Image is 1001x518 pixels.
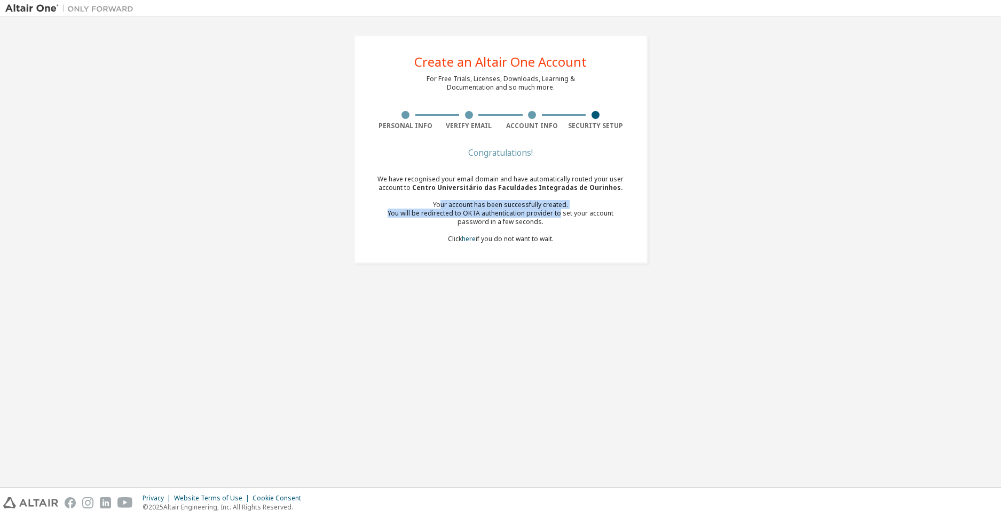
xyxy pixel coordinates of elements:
div: You will be redirected to OKTA authentication provider to set your account password in a few seco... [374,209,627,226]
img: instagram.svg [82,497,93,508]
div: We have recognised your email domain and have automatically routed your user account to Click if ... [374,175,627,243]
div: Website Terms of Use [174,494,253,503]
div: Privacy [143,494,174,503]
img: linkedin.svg [100,497,111,508]
div: Security Setup [564,122,627,130]
img: Altair One [5,3,139,14]
div: Your account has been successfully created. [374,201,627,209]
img: facebook.svg [65,497,76,508]
span: Centro Universitário das Faculdades Integradas de Ourinhos . [412,183,623,192]
img: youtube.svg [117,497,133,508]
div: Congratulations! [374,149,627,156]
div: Account Info [501,122,564,130]
div: Personal Info [374,122,438,130]
div: Cookie Consent [253,494,308,503]
div: Create an Altair One Account [414,55,587,68]
div: For Free Trials, Licenses, Downloads, Learning & Documentation and so much more. [427,75,575,92]
p: © 2025 Altair Engineering, Inc. All Rights Reserved. [143,503,308,512]
img: altair_logo.svg [3,497,58,508]
div: Verify Email [437,122,501,130]
a: here [462,234,476,243]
